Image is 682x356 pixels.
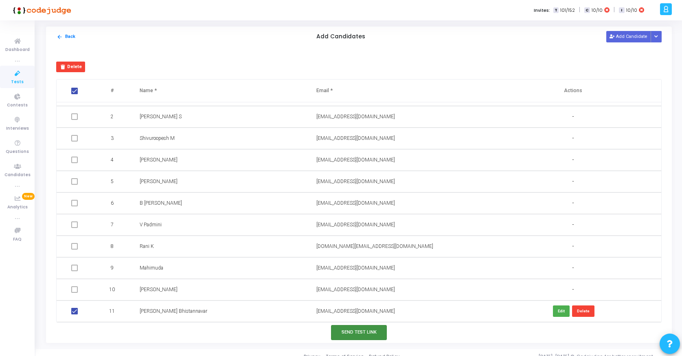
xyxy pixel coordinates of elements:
th: Email * [308,80,485,102]
span: C [584,7,590,13]
span: - [572,157,574,164]
span: 3 [111,135,114,142]
span: 5 [111,178,114,185]
span: [DOMAIN_NAME][EMAIL_ADDRESS][DOMAIN_NAME] [316,243,433,249]
span: Questions [6,148,29,155]
h5: Add Candidates [316,33,365,40]
span: [EMAIL_ADDRESS][DOMAIN_NAME] [316,200,395,206]
button: Delete [572,305,594,316]
span: 7 [111,221,114,228]
span: [EMAIL_ADDRESS][DOMAIN_NAME] [316,308,395,314]
th: # [94,80,132,102]
button: Back [56,33,76,41]
span: [EMAIL_ADDRESS][DOMAIN_NAME] [316,222,395,228]
span: [PERSON_NAME] Bhistannavar [140,308,207,314]
span: 10/10 [626,7,637,14]
span: - [572,221,574,228]
span: - [572,135,574,142]
span: Tests [11,79,24,86]
span: | [614,6,615,14]
span: 9 [111,264,114,272]
span: 8 [111,243,114,250]
span: 11 [109,307,115,315]
span: 6 [111,199,114,207]
span: Dashboard [5,46,30,53]
th: Actions [485,80,661,102]
span: Candidates [4,172,31,179]
span: 10 [109,286,115,293]
mat-icon: arrow_back [57,34,63,40]
span: Analytics [7,204,28,211]
span: - [572,243,574,250]
span: - [572,113,574,120]
img: logo [10,2,71,18]
span: [EMAIL_ADDRESS][DOMAIN_NAME] [316,114,395,119]
span: [EMAIL_ADDRESS][DOMAIN_NAME] [316,287,395,292]
span: Contests [7,102,28,109]
button: Edit [553,305,570,316]
span: V Padmini [140,222,162,228]
span: [EMAIL_ADDRESS][DOMAIN_NAME] [316,135,395,141]
span: [EMAIL_ADDRESS][DOMAIN_NAME] [316,265,395,271]
span: - [572,286,574,293]
span: 4 [111,156,114,164]
label: Invites: [534,7,550,14]
span: | [579,6,580,14]
span: FAQ [13,236,22,243]
button: Add Candidate [606,31,651,42]
span: [PERSON_NAME] S [140,114,182,119]
button: Send Test Link [331,325,387,340]
span: T [553,7,559,13]
span: 101/152 [560,7,575,14]
span: New [22,193,35,200]
span: I [619,7,624,13]
span: Shivuroopesh M [140,135,175,141]
span: Interviews [6,125,29,132]
div: Button group with nested dropdown [651,31,662,42]
span: [PERSON_NAME] [140,157,178,163]
span: [PERSON_NAME] [140,179,178,184]
th: Name * [132,80,308,102]
span: 2 [111,113,114,120]
span: - [572,178,574,185]
span: [EMAIL_ADDRESS][DOMAIN_NAME] [316,179,395,184]
span: [EMAIL_ADDRESS][DOMAIN_NAME] [316,157,395,163]
span: - [572,200,574,207]
span: B [PERSON_NAME] [140,200,182,206]
span: 10/10 [592,7,603,14]
span: Mahimuda [140,265,163,271]
span: - [572,265,574,272]
button: Delete [56,62,85,72]
span: [PERSON_NAME] [140,287,178,292]
span: Rani K [140,243,154,249]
